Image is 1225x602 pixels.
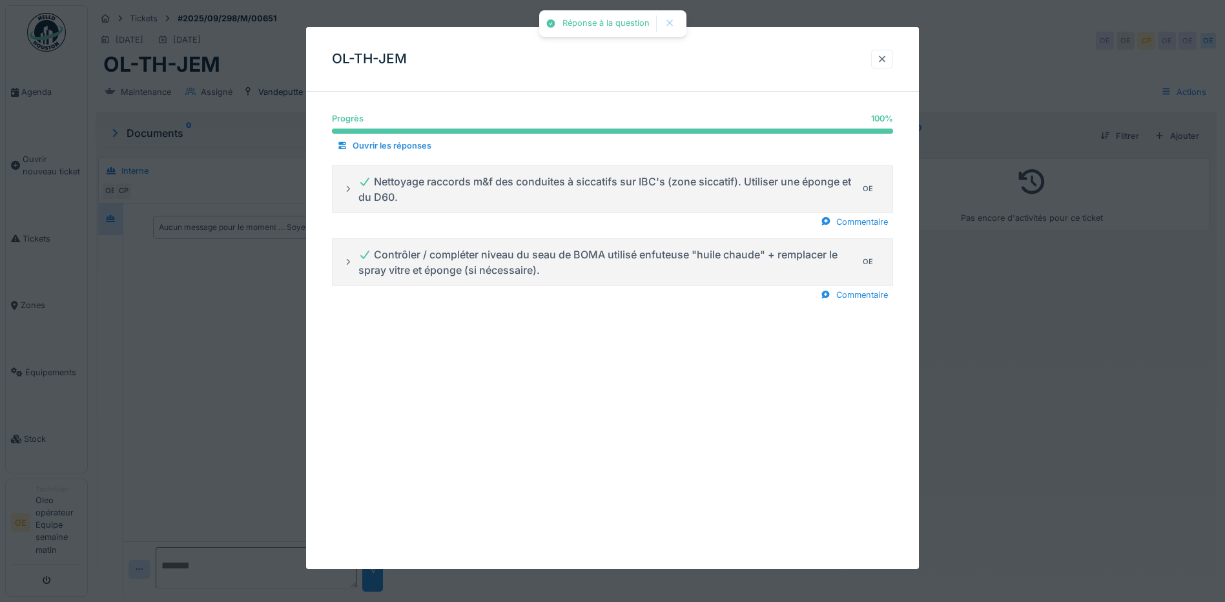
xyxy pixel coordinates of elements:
[332,112,364,125] div: Progrès
[358,247,854,278] div: Contrôler / compléter niveau du seau de BOMA utilisé enfuteuse "huile chaude" + remplacer le spra...
[562,18,650,29] div: Réponse à la question
[338,244,887,280] summary: Contrôler / compléter niveau du seau de BOMA utilisé enfuteuse "huile chaude" + remplacer le spra...
[332,129,893,134] progress: 100 %
[338,171,887,207] summary: Nettoyage raccords m&f des conduites à siccatifs sur IBC's (zone siccatif). Utiliser une éponge e...
[358,174,854,205] div: Nettoyage raccords m&f des conduites à siccatifs sur IBC's (zone siccatif). Utiliser une éponge e...
[816,213,893,231] div: Commentaire
[859,253,877,271] div: OE
[816,286,893,304] div: Commentaire
[859,180,877,198] div: OE
[332,137,437,154] div: Ouvrir les réponses
[871,112,893,125] div: 100 %
[332,51,407,67] h3: OL-TH-JEM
